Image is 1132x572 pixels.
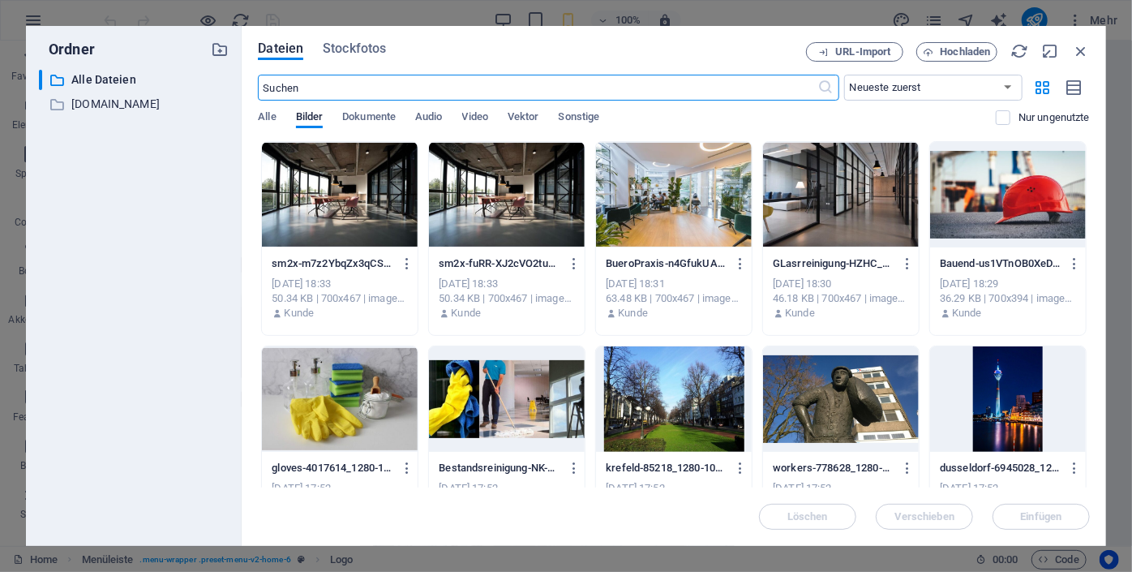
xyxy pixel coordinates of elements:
[618,306,648,320] p: Kunde
[39,94,229,114] div: [DOMAIN_NAME]
[606,256,727,271] p: BueroPraxis-n4GfukUAS2yzg_p8N-Fs5A.jpeg
[806,42,903,62] button: URL-Import
[71,71,199,89] p: Alle Dateien
[606,291,742,306] div: 63.48 KB | 700x467 | image/jpeg
[606,277,742,291] div: [DATE] 18:31
[773,256,894,271] p: GLasrreinigung-HZHC_UmPq4ty5GZRxOo0tw.jpeg
[1018,110,1090,125] p: Nur ungenutzte
[941,47,991,57] span: Hochladen
[439,256,560,271] p: sm2x-fuRR-XJ2cVO2tuOVCulNtw.jpeg
[39,70,42,90] div: ​
[342,107,396,130] span: Dokumente
[272,291,408,306] div: 50.34 KB | 700x467 | image/jpeg
[439,277,575,291] div: [DATE] 18:33
[773,481,909,496] div: [DATE] 17:52
[916,42,997,62] button: Hochladen
[773,461,894,475] p: workers-778628_1280-M_YuughTM53LMl4YivS8HQ.jpg
[1072,42,1090,60] i: Schließen
[773,277,909,291] div: [DATE] 18:30
[952,306,982,320] p: Kunde
[1041,42,1059,60] i: Minimieren
[940,256,1061,271] p: Bauend-us1VTnOB0XeDBpKKh9LS9A.jpeg
[272,277,408,291] div: [DATE] 18:33
[940,461,1061,475] p: dusseldorf-6945028_1280-682x1024-Mc8LKkUrlGf7qTHewypsuA.jpg
[415,107,442,130] span: Audio
[272,461,392,475] p: gloves-4017614_1280-1024x669-KxbpwsVQpzfcCLQYD3N8wQ.jpg
[940,481,1076,496] div: [DATE] 17:52
[606,461,727,475] p: krefeld-85218_1280-1024x768-Xd_o4SClmvUfamGHOPl1Zw.jpg
[439,291,575,306] div: 50.34 KB | 700x467 | image/jpeg
[462,107,488,130] span: Video
[258,75,817,101] input: Suchen
[606,481,742,496] div: [DATE] 17:52
[272,481,408,496] div: [DATE] 17:52
[323,39,386,58] span: Stockfotos
[559,107,600,130] span: Sonstige
[508,107,539,130] span: Vektor
[39,39,95,60] p: Ordner
[272,256,392,271] p: sm2x-m7z2YbqZx3qCSQ8NULW6HQ.jpeg
[258,39,303,58] span: Dateien
[1010,42,1028,60] i: Neu laden
[785,306,815,320] p: Kunde
[439,481,575,496] div: [DATE] 17:52
[296,107,324,130] span: Bilder
[451,306,481,320] p: Kunde
[285,306,315,320] p: Kunde
[940,277,1076,291] div: [DATE] 18:29
[773,291,909,306] div: 46.18 KB | 700x467 | image/jpeg
[836,47,891,57] span: URL-Import
[71,95,199,114] p: [DOMAIN_NAME]
[258,107,276,130] span: Alle
[439,461,560,475] p: Bestandsreinigung-NK-oDhiXU7EKQWUgvEpK8g.jpg
[211,41,229,58] i: Neuen Ordner erstellen
[940,291,1076,306] div: 36.29 KB | 700x394 | image/jpeg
